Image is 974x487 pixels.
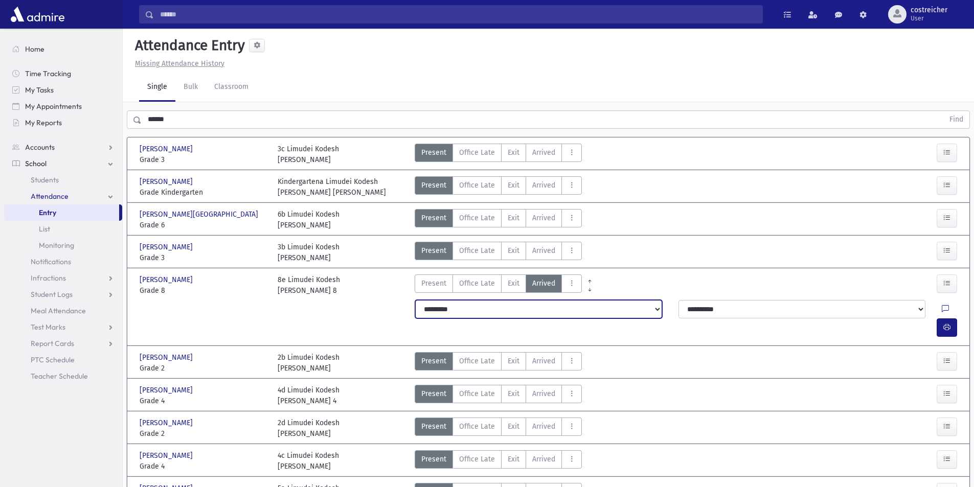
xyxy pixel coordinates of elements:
span: User [911,14,947,22]
span: Office Late [459,213,495,223]
span: [PERSON_NAME] [140,242,195,252]
div: AttTypes [415,242,582,263]
a: My Tasks [4,82,122,98]
div: 2b Limudei Kodesh [PERSON_NAME] [278,352,339,374]
a: Teacher Schedule [4,368,122,384]
span: Exit [508,147,519,158]
span: PTC Schedule [31,355,75,364]
span: Office Late [459,421,495,432]
span: Notifications [31,257,71,266]
span: Student Logs [31,290,73,299]
span: Monitoring [39,241,74,250]
a: Attendance [4,188,122,204]
span: Exit [508,245,519,256]
span: Arrived [532,356,555,366]
div: AttTypes [415,209,582,230]
span: Exit [508,421,519,432]
a: Test Marks [4,319,122,335]
span: Arrived [532,147,555,158]
span: List [39,224,50,234]
span: Present [421,388,446,399]
span: Teacher Schedule [31,372,88,381]
span: [PERSON_NAME] [140,450,195,461]
a: Classroom [206,73,257,102]
a: Infractions [4,270,122,286]
span: Report Cards [31,339,74,348]
a: Home [4,41,122,57]
span: Present [421,356,446,366]
div: 2d Limudei Kodesh [PERSON_NAME] [278,418,339,439]
a: Accounts [4,139,122,155]
span: Arrived [532,245,555,256]
span: Arrived [532,180,555,191]
span: Exit [508,278,519,289]
span: Arrived [532,278,555,289]
a: My Appointments [4,98,122,114]
div: AttTypes [415,144,582,165]
u: Missing Attendance History [135,59,224,68]
span: Grade 4 [140,461,267,472]
div: AttTypes [415,352,582,374]
a: Entry [4,204,119,221]
span: Present [421,147,446,158]
div: 4d Limudei Kodesh [PERSON_NAME] 4 [278,385,339,406]
a: PTC Schedule [4,352,122,368]
span: [PERSON_NAME] [140,385,195,396]
div: AttTypes [415,418,582,439]
a: Missing Attendance History [131,59,224,68]
span: Present [421,213,446,223]
a: List [4,221,122,237]
div: 8e Limudei Kodesh [PERSON_NAME] 8 [278,274,340,296]
div: 3b Limudei Kodesh [PERSON_NAME] [278,242,339,263]
a: My Reports [4,114,122,131]
span: Present [421,421,446,432]
span: Students [31,175,59,184]
span: My Reports [25,118,62,127]
div: AttTypes [415,450,582,472]
span: Grade 3 [140,252,267,263]
span: My Appointments [25,102,82,111]
span: Arrived [532,213,555,223]
div: AttTypes [415,176,582,198]
a: Monitoring [4,237,122,253]
a: Bulk [175,73,206,102]
span: Meal Attendance [31,306,86,315]
span: Exit [508,454,519,465]
img: AdmirePro [8,4,67,25]
span: Attendance [31,192,69,201]
span: Test Marks [31,322,65,332]
input: Search [154,5,762,24]
span: Grade 2 [140,428,267,439]
span: Grade 2 [140,363,267,374]
a: Time Tracking [4,65,122,82]
a: Student Logs [4,286,122,303]
a: Single [139,73,175,102]
span: Exit [508,388,519,399]
span: [PERSON_NAME] [140,144,195,154]
span: Exit [508,180,519,191]
span: costreicher [911,6,947,14]
span: Entry [39,208,56,217]
span: [PERSON_NAME] [140,418,195,428]
span: Present [421,180,446,191]
div: AttTypes [415,385,582,406]
div: AttTypes [415,274,582,296]
span: Office Late [459,356,495,366]
span: Arrived [532,421,555,432]
span: Office Late [459,454,495,465]
h5: Attendance Entry [131,37,245,54]
span: Home [25,44,44,54]
span: Office Late [459,147,495,158]
span: My Tasks [25,85,54,95]
span: Present [421,454,446,465]
div: Kindergartena Limudei Kodesh [PERSON_NAME] [PERSON_NAME] [278,176,386,198]
span: Arrived [532,454,555,465]
span: Office Late [459,278,495,289]
span: [PERSON_NAME] [140,176,195,187]
span: Infractions [31,273,66,283]
a: Students [4,172,122,188]
span: Grade 4 [140,396,267,406]
div: 3c Limudei Kodesh [PERSON_NAME] [278,144,339,165]
button: Find [943,111,969,128]
span: Grade 6 [140,220,267,230]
